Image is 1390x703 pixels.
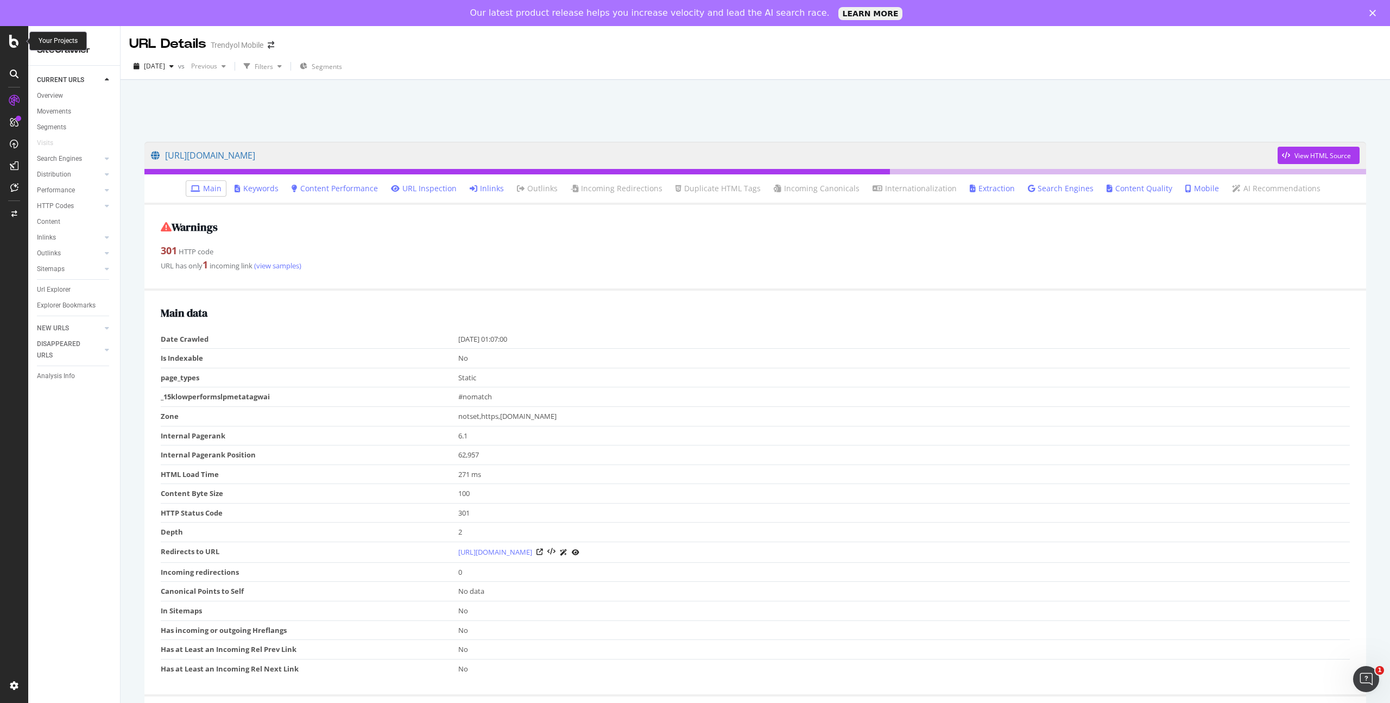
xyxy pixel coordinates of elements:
[235,183,279,194] a: Keywords
[255,62,273,71] div: Filters
[458,601,1350,621] td: No
[161,445,458,465] td: Internal Pagerank Position
[458,620,1350,640] td: No
[211,40,263,51] div: Trendyol Mobile
[458,586,1345,597] div: No data
[458,523,1350,542] td: 2
[161,426,458,445] td: Internal Pagerank
[295,58,346,75] button: Segments
[458,465,1350,484] td: 271 ms
[37,263,102,275] a: Sitemaps
[239,58,286,75] button: Filters
[1294,151,1351,160] div: View HTML Source
[161,387,458,407] td: _15klowperformslpmetatagwai
[37,300,96,311] div: Explorer Bookmarks
[161,244,177,257] strong: 301
[191,183,222,194] a: Main
[458,484,1350,504] td: 100
[161,330,458,349] td: Date Crawled
[1278,147,1360,164] button: View HTML Source
[1185,183,1219,194] a: Mobile
[37,323,102,334] a: NEW URLS
[161,465,458,484] td: HTML Load Time
[458,349,1350,368] td: No
[458,387,1350,407] td: #nomatch
[458,368,1350,387] td: Static
[312,62,342,71] span: Segments
[873,183,957,194] a: Internationalization
[37,185,75,196] div: Performance
[37,216,60,228] div: Content
[1353,666,1379,692] iframe: Intercom live chat
[37,323,69,334] div: NEW URLS
[268,41,274,49] div: arrow-right-arrow-left
[37,137,53,149] div: Visits
[161,523,458,542] td: Depth
[536,549,543,555] a: Visit Online Page
[129,58,178,75] button: [DATE]
[37,338,92,361] div: DISAPPEARED URLS
[37,200,74,212] div: HTTP Codes
[161,582,458,601] td: Canonical Points to Self
[774,183,860,194] a: Incoming Canonicals
[129,35,206,53] div: URL Details
[161,349,458,368] td: Is Indexable
[458,330,1350,349] td: [DATE] 01:07:00
[161,484,458,504] td: Content Byte Size
[458,659,1350,678] td: No
[37,169,71,180] div: Distribution
[1375,666,1384,675] span: 1
[37,248,102,259] a: Outlinks
[37,338,102,361] a: DISAPPEARED URLS
[203,258,208,271] strong: 1
[161,406,458,426] td: Zone
[37,122,66,133] div: Segments
[161,221,1350,233] h2: Warnings
[458,445,1350,465] td: 62,957
[838,7,903,20] a: LEARN MORE
[458,426,1350,445] td: 6.1
[470,8,830,18] div: Our latest product release helps you increase velocity and lead the AI search race.
[547,548,555,556] button: View HTML Source
[1369,10,1380,16] div: Close
[572,547,579,558] a: URL Inspection
[571,183,662,194] a: Incoming Redirections
[37,74,102,86] a: CURRENT URLS
[970,183,1015,194] a: Extraction
[458,547,532,557] a: [URL][DOMAIN_NAME]
[37,248,61,259] div: Outlinks
[187,61,217,71] span: Previous
[675,183,761,194] a: Duplicate HTML Tags
[37,300,112,311] a: Explorer Bookmarks
[161,258,1350,272] div: URL has only incoming link
[161,368,458,387] td: page_types
[187,58,230,75] button: Previous
[458,503,1350,523] td: 301
[1232,183,1320,194] a: AI Recommendations
[517,183,558,194] a: Outlinks
[161,244,1350,258] div: HTTP code
[151,142,1278,169] a: [URL][DOMAIN_NAME]
[458,640,1350,660] td: No
[470,183,504,194] a: Inlinks
[458,406,1350,426] td: notset,https,[DOMAIN_NAME]
[161,542,458,562] td: Redirects to URL
[37,106,112,117] a: Movements
[39,36,78,46] div: Your Projects
[391,183,457,194] a: URL Inspection
[37,90,112,102] a: Overview
[37,371,112,382] a: Analysis Info
[144,61,165,71] span: 2025 Aug. 17th
[161,307,1350,319] h2: Main data
[178,61,187,71] span: vs
[161,503,458,523] td: HTTP Status Code
[560,547,567,558] a: AI Url Details
[37,263,65,275] div: Sitemaps
[37,232,102,243] a: Inlinks
[37,185,102,196] a: Performance
[252,261,301,271] a: (view samples)
[1107,183,1172,194] a: Content Quality
[161,640,458,660] td: Has at Least an Incoming Rel Prev Link
[37,284,112,296] a: Url Explorer
[37,169,102,180] a: Distribution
